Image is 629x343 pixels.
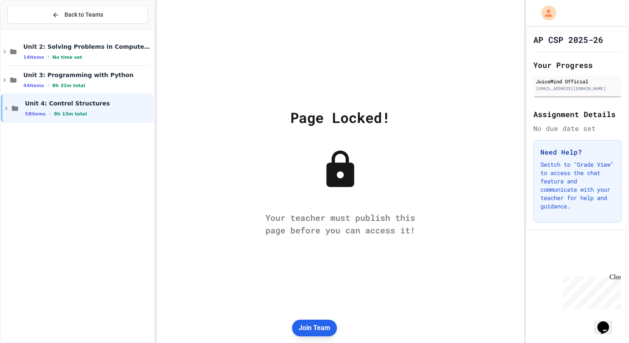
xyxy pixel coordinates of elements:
[54,111,87,117] span: 8h 13m total
[536,78,619,85] div: JuiceMind Official
[25,100,153,107] span: Unit 4: Control Structures
[25,111,46,117] span: 58 items
[47,82,49,89] span: •
[540,147,614,157] h3: Need Help?
[52,83,85,88] span: 8h 32m total
[23,83,44,88] span: 44 items
[533,108,622,120] h2: Assignment Details
[594,310,621,335] iframe: chat widget
[23,55,44,60] span: 14 items
[52,55,82,60] span: No time set
[7,6,148,24] button: Back to Teams
[560,273,621,309] iframe: chat widget
[533,59,622,71] h2: Your Progress
[292,320,337,336] button: Join Team
[23,43,153,50] span: Unit 2: Solving Problems in Computer Science
[3,3,57,53] div: Chat with us now!Close
[540,160,614,210] p: Switch to "Grade View" to access the chat feature and communicate with your teacher for help and ...
[290,107,390,128] div: Page Locked!
[49,110,51,117] span: •
[536,85,619,92] div: [EMAIL_ADDRESS][DOMAIN_NAME]
[257,211,423,236] div: Your teacher must publish this page before you can access it!
[532,3,558,23] div: My Account
[23,71,153,79] span: Unit 3: Programming with Python
[64,10,103,19] span: Back to Teams
[533,34,603,45] h1: AP CSP 2025-26
[533,123,622,133] div: No due date set
[47,54,49,60] span: •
